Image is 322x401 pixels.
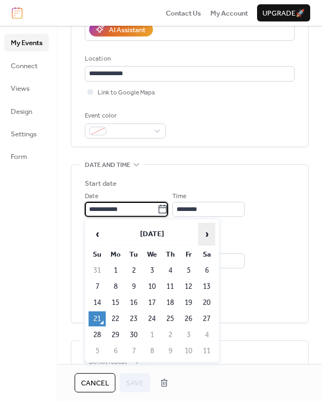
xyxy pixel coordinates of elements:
div: Event color [85,111,164,121]
a: Views [4,79,49,97]
td: 4 [198,327,215,342]
td: 3 [143,263,160,278]
td: 4 [162,263,179,278]
span: Form [11,151,27,162]
td: 10 [180,344,197,359]
td: 8 [107,279,124,294]
td: 9 [125,279,142,294]
th: We [143,247,160,262]
td: 26 [180,311,197,326]
span: › [199,223,215,245]
span: My Account [210,8,248,19]
td: 1 [143,327,160,342]
a: Design [4,103,49,120]
a: My Events [4,34,49,51]
span: Design [11,106,32,117]
th: Tu [125,247,142,262]
a: Form [4,148,49,165]
span: Cancel [81,378,109,389]
th: Sa [198,247,215,262]
td: 13 [198,279,215,294]
span: Contact Us [166,8,201,19]
td: 11 [198,344,215,359]
button: AI Assistant [89,23,153,37]
td: 27 [198,311,215,326]
span: Views [11,83,30,94]
td: 14 [89,295,106,310]
td: 23 [125,311,142,326]
div: Start date [85,178,116,189]
td: 19 [180,295,197,310]
td: 11 [162,279,179,294]
a: My Account [210,8,248,18]
td: 6 [107,344,124,359]
td: 18 [162,295,179,310]
a: Contact Us [166,8,201,18]
img: logo [12,7,23,19]
td: 7 [125,344,142,359]
a: Settings [4,125,49,142]
td: 30 [125,327,142,342]
span: Date [85,191,98,202]
td: 1 [107,263,124,278]
td: 12 [180,279,197,294]
span: Link to Google Maps [98,88,155,98]
td: 25 [162,311,179,326]
span: Time [172,191,186,202]
td: 20 [198,295,215,310]
a: Connect [4,57,49,74]
td: 21 [89,311,106,326]
span: Date and time [85,160,130,171]
td: 6 [198,263,215,278]
td: 15 [107,295,124,310]
th: Th [162,247,179,262]
td: 17 [143,295,160,310]
td: 2 [125,263,142,278]
td: 3 [180,327,197,342]
button: Cancel [75,373,115,392]
td: 16 [125,295,142,310]
td: 2 [162,327,179,342]
td: 7 [89,279,106,294]
td: 31 [89,263,106,278]
th: [DATE] [107,223,197,246]
span: Settings [11,129,36,140]
td: 5 [180,263,197,278]
span: Upgrade 🚀 [262,8,305,19]
th: Su [89,247,106,262]
td: 8 [143,344,160,359]
button: Upgrade🚀 [257,4,310,21]
td: 9 [162,344,179,359]
span: Connect [11,61,38,71]
div: Location [85,54,292,64]
div: AI Assistant [109,25,145,35]
span: ‹ [89,223,105,245]
td: 10 [143,279,160,294]
th: Fr [180,247,197,262]
td: 28 [89,327,106,342]
span: My Events [11,38,42,48]
th: Mo [107,247,124,262]
td: 24 [143,311,160,326]
td: 5 [89,344,106,359]
td: 29 [107,327,124,342]
td: 22 [107,311,124,326]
